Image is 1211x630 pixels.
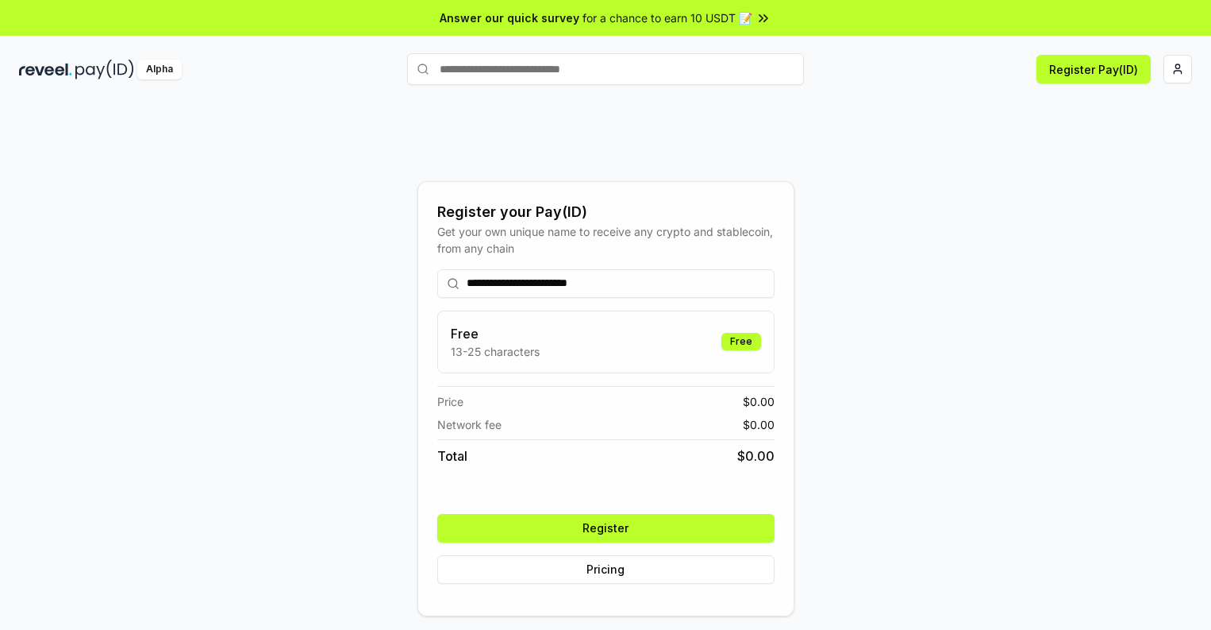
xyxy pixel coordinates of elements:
[437,201,775,223] div: Register your Pay(ID)
[137,60,182,79] div: Alpha
[451,343,540,360] p: 13-25 characters
[437,555,775,584] button: Pricing
[437,223,775,257] div: Get your own unique name to receive any crypto and stablecoin, from any chain
[437,446,467,466] span: Total
[440,10,579,26] span: Answer our quick survey
[737,446,775,466] span: $ 0.00
[437,514,775,543] button: Register
[19,60,72,79] img: reveel_dark
[437,416,502,433] span: Network fee
[582,10,752,26] span: for a chance to earn 10 USDT 📝
[721,333,761,350] div: Free
[743,393,775,410] span: $ 0.00
[743,416,775,433] span: $ 0.00
[1036,55,1151,83] button: Register Pay(ID)
[75,60,134,79] img: pay_id
[451,324,540,343] h3: Free
[437,393,463,410] span: Price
